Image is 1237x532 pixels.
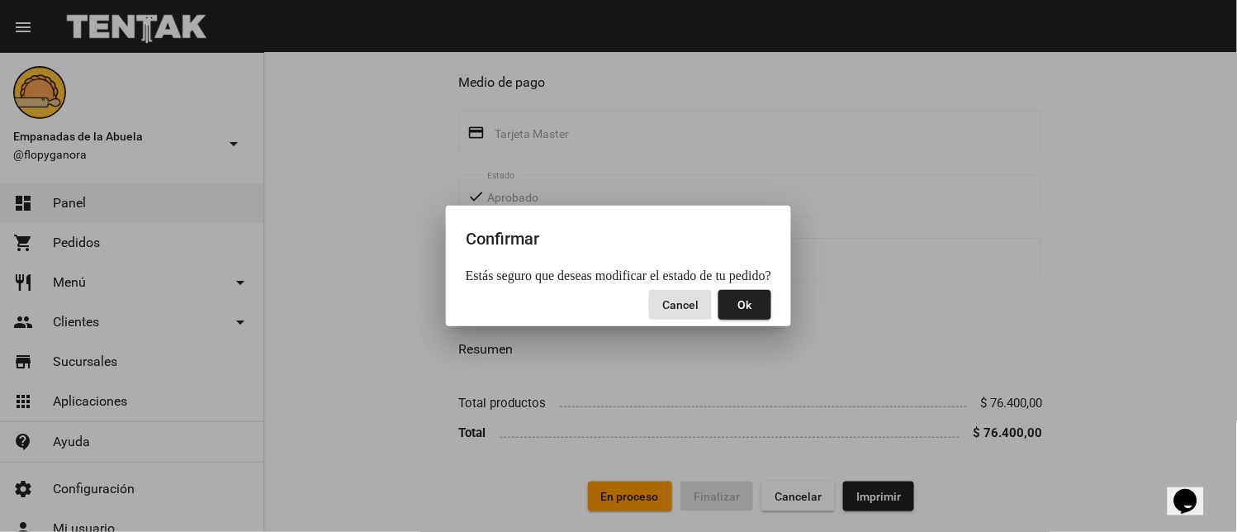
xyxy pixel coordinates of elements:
iframe: chat widget [1168,466,1220,515]
button: Close dialog [718,290,771,320]
span: Ok [738,298,752,311]
button: Close dialog [649,290,712,320]
h2: Confirmar [466,226,771,252]
span: Cancel [662,298,699,311]
mat-dialog-content: Estás seguro que deseas modificar el estado de tu pedido? [446,268,791,283]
